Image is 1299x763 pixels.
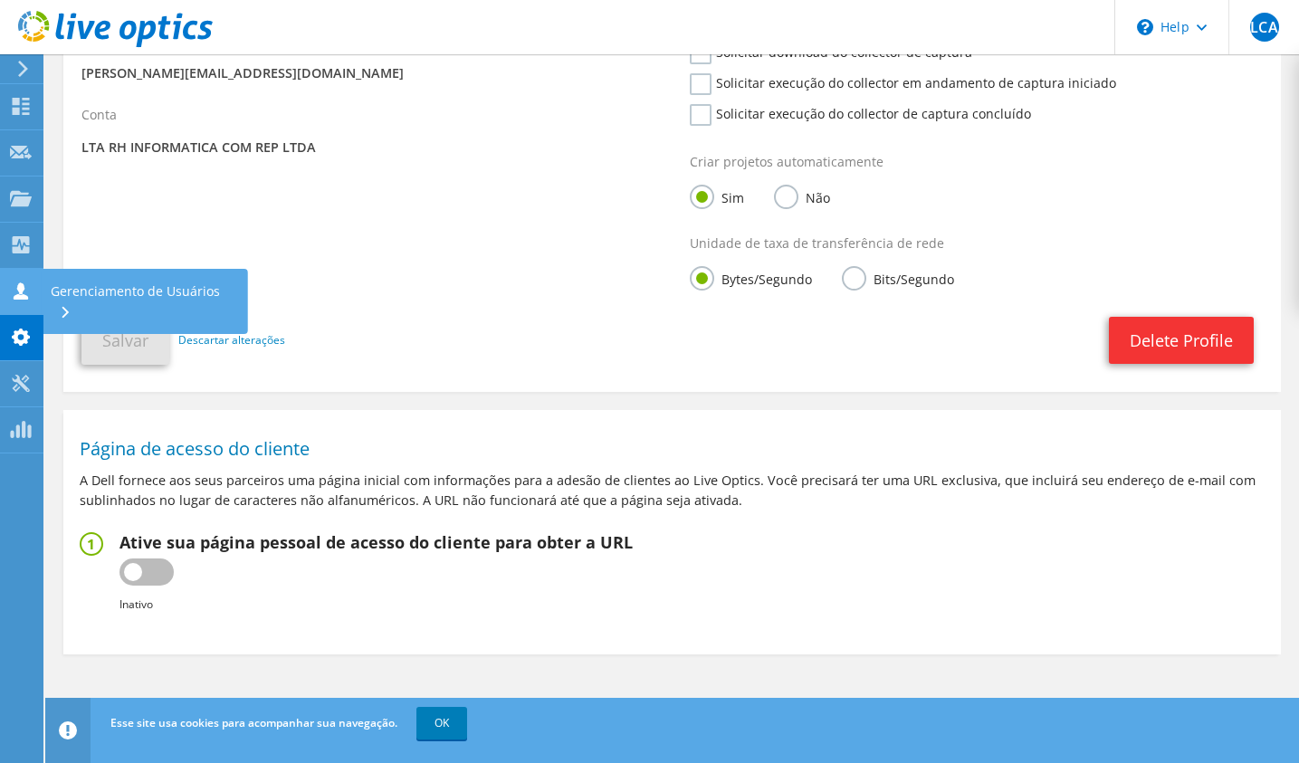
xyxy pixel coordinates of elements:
label: Não [774,185,830,207]
a: Delete Profile [1109,317,1254,364]
b: Inativo [119,596,153,612]
button: Salvar [81,316,169,365]
label: Solicitar execução do collector de captura concluído [690,104,1031,126]
a: OK [416,707,467,739]
label: Bytes/Segundo [690,266,812,289]
a: Descartar alterações [178,330,285,350]
label: Conta [81,106,117,124]
p: LTA RH INFORMATICA COM REP LTDA [81,138,654,157]
label: Sim [690,185,744,207]
h1: Página de acesso do cliente [80,440,1256,458]
h2: Ative sua página pessoal de acesso do cliente para obter a URL [119,532,633,552]
label: Criar projetos automaticamente [690,153,884,171]
div: Gerenciamento de Usuários [42,269,248,334]
p: A Dell fornece aos seus parceiros uma página inicial com informações para a adesão de clientes ao... [80,471,1265,510]
label: Bits/Segundo [842,266,954,289]
label: Unidade de taxa de transferência de rede [690,234,944,253]
span: Esse site usa cookies para acompanhar sua navegação. [110,715,397,730]
svg: \n [1137,19,1153,35]
label: Solicitar execução do collector em andamento de captura iniciado [690,73,1116,95]
span: LCA [1250,13,1279,42]
p: [PERSON_NAME][EMAIL_ADDRESS][DOMAIN_NAME] [81,63,654,83]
